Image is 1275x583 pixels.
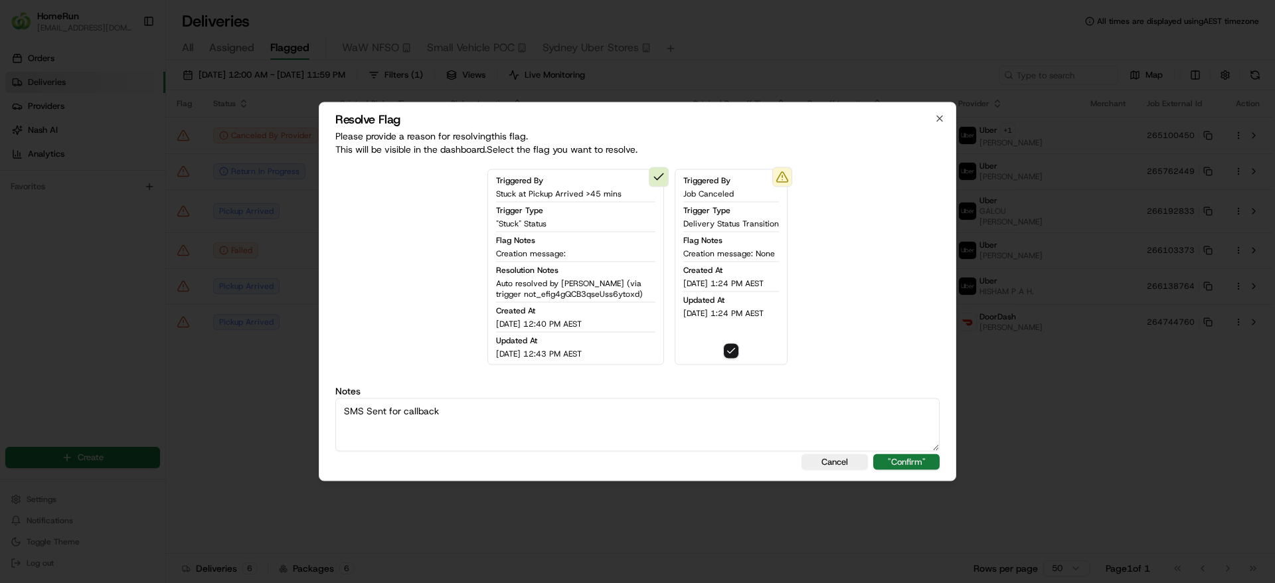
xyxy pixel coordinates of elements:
[496,278,655,299] span: Auto resolved by [PERSON_NAME] (via trigger not_efig4gQCB3qseUss6ytoxd)
[683,235,722,246] span: Flag Notes
[683,265,722,276] span: Created At
[683,308,764,319] span: [DATE] 1:24 PM AEST
[496,218,547,229] span: "Stuck" Status
[873,454,940,470] button: "Confirm"
[496,205,543,216] span: Trigger Type
[683,278,764,289] span: [DATE] 1:24 PM AEST
[683,295,724,305] span: Updated At
[683,205,730,216] span: Trigger Type
[496,319,582,329] span: [DATE] 12:40 PM AEST
[335,398,940,452] textarea: SMS Sent for callback
[496,235,535,246] span: Flag Notes
[802,454,868,470] button: Cancel
[335,386,940,396] label: Notes
[683,248,775,259] span: Creation message: None
[496,248,566,259] span: Creation message:
[683,175,730,186] span: Triggered By
[496,335,537,346] span: Updated At
[683,218,779,229] span: Delivery Status Transition
[496,189,622,199] span: Stuck at Pickup Arrived >45 mins
[496,175,543,186] span: Triggered By
[496,265,558,276] span: Resolution Notes
[335,114,940,125] h2: Resolve Flag
[496,349,582,359] span: [DATE] 12:43 PM AEST
[335,129,940,156] p: Please provide a reason for resolving this flag . This will be visible in the dashboard. Select t...
[496,305,535,316] span: Created At
[683,189,734,199] span: Job Canceled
